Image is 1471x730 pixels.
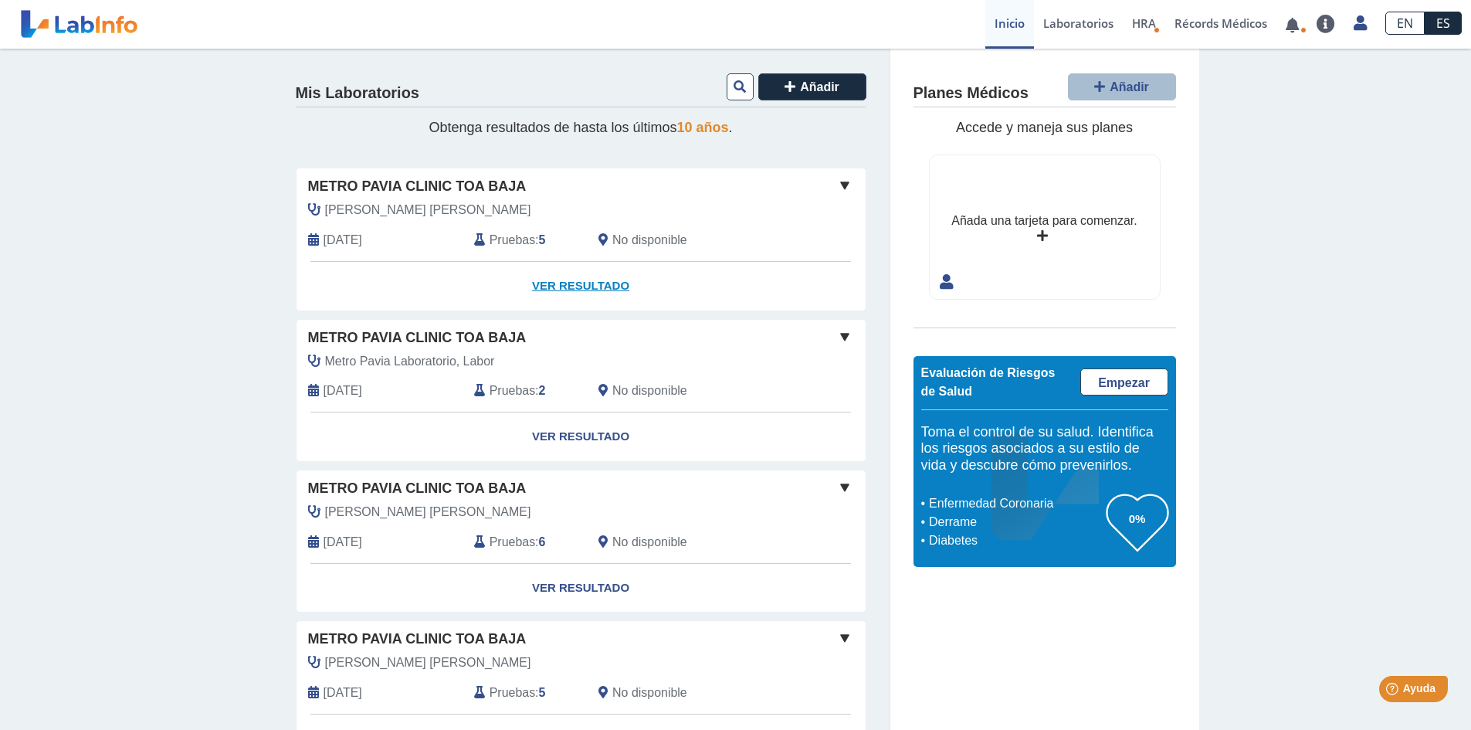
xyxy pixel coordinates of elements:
h4: Mis Laboratorios [296,84,419,103]
li: Diabetes [925,531,1107,550]
button: Añadir [758,73,866,100]
h5: Toma el control de su salud. Identifica los riesgos asociados a su estilo de vida y descubre cómo... [921,424,1168,474]
span: Metro Pavia Clinic Toa Baja [308,328,527,348]
div: : [463,382,587,400]
span: 2025-07-23 [324,382,362,400]
span: Añadir [800,80,839,93]
iframe: Help widget launcher [1334,670,1454,713]
a: ES [1425,12,1462,35]
span: Metro Pavia Clinic Toa Baja [308,478,527,499]
button: Añadir [1068,73,1176,100]
div: : [463,684,587,702]
span: No disponible [612,382,687,400]
span: No disponible [612,231,687,250]
div: : [463,231,587,250]
span: Evaluación de Riesgos de Salud [921,366,1056,398]
b: 5 [539,233,546,246]
span: 2025-08-22 [324,231,362,250]
a: EN [1385,12,1425,35]
span: 10 años [677,120,729,135]
span: Añadir [1110,80,1149,93]
span: Pruebas [490,533,535,552]
b: 6 [539,535,546,548]
b: 5 [539,686,546,699]
div: Añada una tarjeta para comenzar. [951,212,1137,230]
li: Enfermedad Coronaria [925,494,1107,513]
a: Ver Resultado [297,413,866,461]
span: Pruebas [490,231,535,250]
span: Metro Pavia Clinic Toa Baja [308,629,527,650]
span: No disponible [612,533,687,552]
span: 2024-10-22 [324,684,362,702]
span: Obtenga resultados de hasta los últimos . [429,120,732,135]
b: 2 [539,384,546,397]
span: No disponible [612,684,687,702]
h4: Planes Médicos [913,84,1029,103]
span: Pruebas [490,684,535,702]
li: Derrame [925,513,1107,531]
a: Ver Resultado [297,564,866,613]
span: HRA [1132,15,1156,31]
span: 2025-03-21 [324,533,362,552]
span: Metro Pavia Clinic Toa Baja [308,176,527,197]
a: Ver Resultado [297,262,866,311]
span: Accede y maneja sus planes [956,120,1133,135]
span: Empezar [1098,376,1150,389]
span: Metro Pavia Laboratorio, Labor [325,352,495,371]
span: Bonnin Suris, Maria [325,654,531,672]
div: : [463,533,587,552]
span: Pruebas [490,382,535,400]
span: Jordan Lopez, Tomas [325,201,531,219]
h3: 0% [1107,509,1168,528]
a: Empezar [1080,368,1168,396]
span: Munoz Marin, Roberto [325,503,531,521]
